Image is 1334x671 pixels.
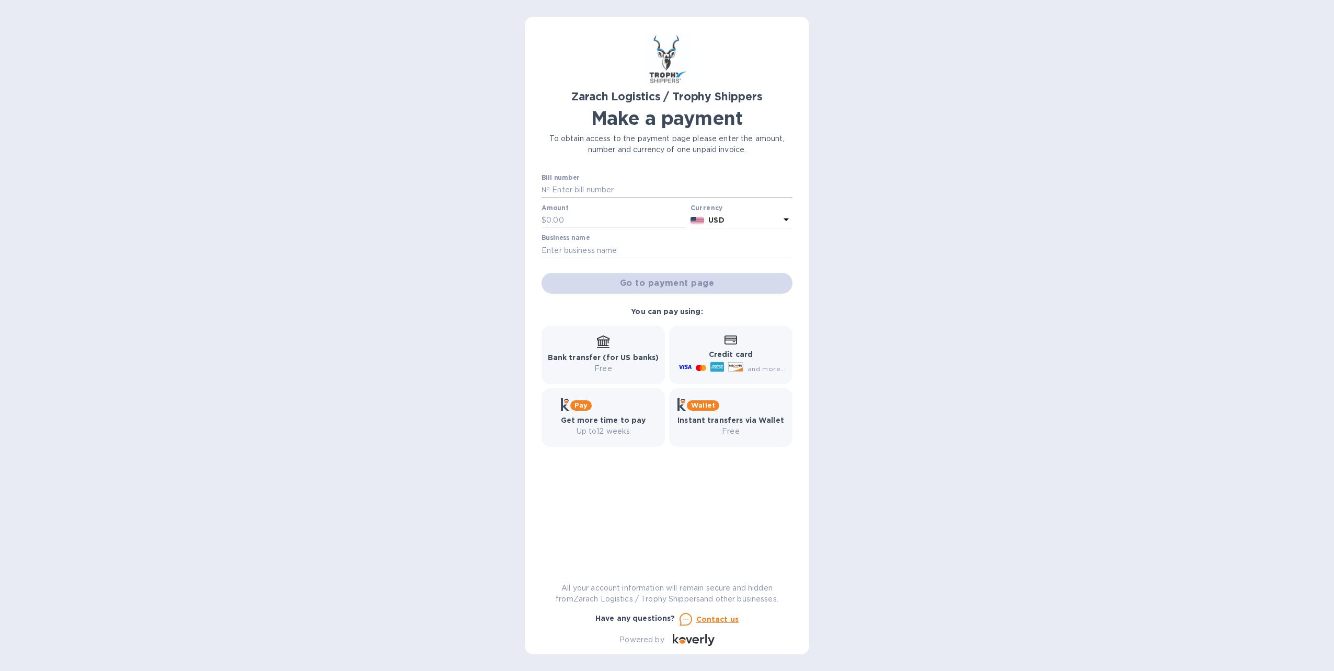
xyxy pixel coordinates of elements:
[542,205,568,211] label: Amount
[747,365,786,373] span: and more...
[542,242,792,258] input: Enter business name
[561,426,646,437] p: Up to 12 weeks
[561,416,646,424] b: Get more time to pay
[691,217,705,224] img: USD
[691,401,715,409] b: Wallet
[709,350,753,358] b: Credit card
[542,215,546,226] p: $
[548,353,659,362] b: Bank transfer (for US banks)
[542,184,550,195] p: №
[542,107,792,129] h1: Make a payment
[708,216,724,224] b: USD
[542,583,792,605] p: All your account information will remain secure and hidden from Zarach Logistics / Trophy Shipper...
[595,614,675,622] b: Have any questions?
[546,213,686,228] input: 0.00
[548,363,659,374] p: Free
[619,634,664,645] p: Powered by
[542,175,579,181] label: Bill number
[696,615,739,623] u: Contact us
[677,426,784,437] p: Free
[677,416,784,424] b: Instant transfers via Wallet
[542,235,590,241] label: Business name
[550,182,792,198] input: Enter bill number
[571,90,762,103] b: Zarach Logistics / Trophy Shippers
[691,204,723,212] b: Currency
[631,307,703,316] b: You can pay using:
[574,401,588,409] b: Pay
[542,133,792,155] p: To obtain access to the payment page please enter the amount, number and currency of one unpaid i...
